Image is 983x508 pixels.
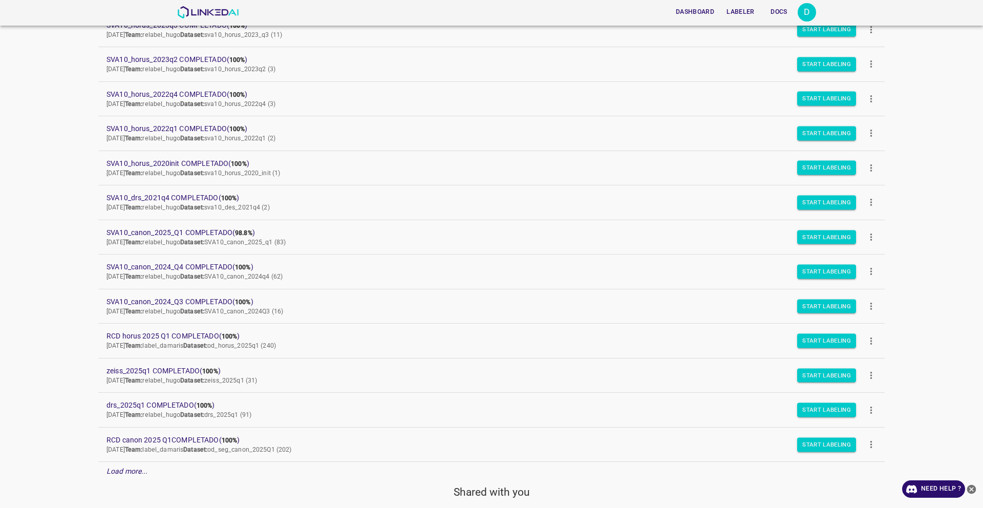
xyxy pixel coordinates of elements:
[98,289,885,324] a: SVA10_canon_2024_Q3 COMPLETADO(100%)[DATE]Team:relabel_hugoDataset:SVA10_canon_2024Q3 (16)
[197,402,212,409] b: 100%
[125,342,143,349] b: Team:
[860,398,883,421] button: more
[235,299,251,306] b: 100%
[106,204,270,211] span: [DATE] relabel_hugo sva10_des_2021q4 (2)
[797,230,856,244] button: Start Labeling
[860,122,883,145] button: more
[106,170,280,177] span: [DATE] relabel_hugo sva10_horus_2020_init (1)
[902,480,965,498] a: Need Help ?
[180,273,204,280] b: Dataset:
[125,308,143,315] b: Team:
[106,193,860,203] span: SVA10_drs_2021q4 COMPLETADO ( )
[180,411,204,418] b: Dataset:
[106,100,275,108] span: [DATE] relabel_hugo sva10_horus_2022q4 (3)
[125,239,143,246] b: Team:
[177,6,239,18] img: LinkedAI
[98,358,885,393] a: zeiss_2025q1 COMPLETADO(100%)[DATE]Team:relabel_hugoDataset:zeiss_2025q1 (31)
[229,125,245,133] b: 100%
[222,437,238,444] b: 100%
[98,255,885,289] a: SVA10_canon_2024_Q4 COMPLETADO(100%)[DATE]Team:relabel_hugoDataset:SVA10_canon_2024q4 (62)
[125,204,143,211] b: Team:
[763,4,796,20] button: Docs
[98,82,885,116] a: SVA10_horus_2022q4 COMPLETADO(100%)[DATE]Team:relabel_hugoDataset:sva10_horus_2022q4 (3)
[797,368,856,383] button: Start Labeling
[125,377,143,384] b: Team:
[860,364,883,387] button: more
[797,161,856,175] button: Start Labeling
[180,170,204,177] b: Dataset:
[180,66,204,73] b: Dataset:
[106,331,860,342] span: RCD horus 2025 Q1 COMPLETADO ( )
[860,433,883,456] button: more
[180,135,204,142] b: Dataset:
[106,66,275,73] span: [DATE] relabel_hugo sva10_horus_2023q2 (3)
[202,368,218,375] b: 100%
[797,126,856,140] button: Start Labeling
[106,411,251,418] span: [DATE] relabel_hugo drs_2025q1 (91)
[106,400,860,411] span: drs_2025q1 COMPLETADO ( )
[798,3,816,22] button: Open settings
[797,403,856,417] button: Start Labeling
[180,239,204,246] b: Dataset:
[98,428,885,462] a: RCD canon 2025 Q1COMPLETADO(100%)[DATE]Team:label_damarisDataset:od_seg_canon_2025Q1 (202)
[761,2,798,23] a: Docs
[98,116,885,151] a: SVA10_horus_2022q1 COMPLETADO(100%)[DATE]Team:relabel_hugoDataset:sva10_horus_2022q1 (2)
[125,66,143,73] b: Team:
[106,158,860,169] span: SVA10_horus_2020init COMPLETADO ( )
[106,89,860,100] span: SVA10_horus_2022q4 COMPLETADO ( )
[797,92,856,106] button: Start Labeling
[106,135,275,142] span: [DATE] relabel_hugo sva10_horus_2022q1 (2)
[860,53,883,76] button: more
[860,294,883,317] button: more
[106,239,286,246] span: [DATE] relabel_hugo SVA10_canon_2025_q1 (83)
[106,435,860,446] span: RCD canon 2025 Q1COMPLETADO ( )
[229,91,245,98] b: 100%
[180,100,204,108] b: Dataset:
[720,2,760,23] a: Labeler
[670,2,720,23] a: Dashboard
[221,195,237,202] b: 100%
[125,446,143,453] b: Team:
[106,123,860,134] span: SVA10_horus_2022q1 COMPLETADO ( )
[180,204,204,211] b: Dataset:
[106,297,860,307] span: SVA10_canon_2024_Q3 COMPLETADO ( )
[98,47,885,81] a: SVA10_horus_2023q2 COMPLETADO(100%)[DATE]Team:relabel_hugoDataset:sva10_horus_2023q2 (3)
[98,485,885,499] h5: Shared with you
[106,308,283,315] span: [DATE] relabel_hugo SVA10_canon_2024Q3 (16)
[860,260,883,283] button: more
[231,160,247,167] b: 100%
[860,156,883,179] button: more
[98,185,885,220] a: SVA10_drs_2021q4 COMPLETADO(100%)[DATE]Team:relabel_hugoDataset:sva10_des_2021q4 (2)
[106,273,283,280] span: [DATE] relabel_hugo SVA10_canon_2024q4 (62)
[797,437,856,452] button: Start Labeling
[672,4,718,20] button: Dashboard
[860,191,883,214] button: more
[180,377,204,384] b: Dataset:
[106,262,860,272] span: SVA10_canon_2024_Q4 COMPLETADO ( )
[106,467,148,475] em: Load more...
[125,273,143,280] b: Team:
[180,308,204,315] b: Dataset:
[797,57,856,71] button: Start Labeling
[222,333,238,340] b: 100%
[860,329,883,352] button: more
[797,334,856,348] button: Start Labeling
[798,3,816,22] div: D
[860,87,883,110] button: more
[797,195,856,209] button: Start Labeling
[183,446,207,453] b: Dataset:
[98,462,885,481] div: Load more...
[860,18,883,41] button: more
[722,4,758,20] button: Labeler
[98,393,885,427] a: drs_2025q1 COMPLETADO(100%)[DATE]Team:relabel_hugoDataset:drs_2025q1 (91)
[797,265,856,279] button: Start Labeling
[125,170,143,177] b: Team:
[229,22,245,29] b: 100%
[106,377,257,384] span: [DATE] relabel_hugo zeiss_2025q1 (31)
[235,264,251,271] b: 100%
[180,31,204,38] b: Dataset:
[98,220,885,255] a: SVA10_canon_2025_Q1 COMPLETADO(98.8%)[DATE]Team:relabel_hugoDataset:SVA10_canon_2025_q1 (83)
[860,225,883,248] button: more
[125,100,143,108] b: Team:
[125,411,143,418] b: Team:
